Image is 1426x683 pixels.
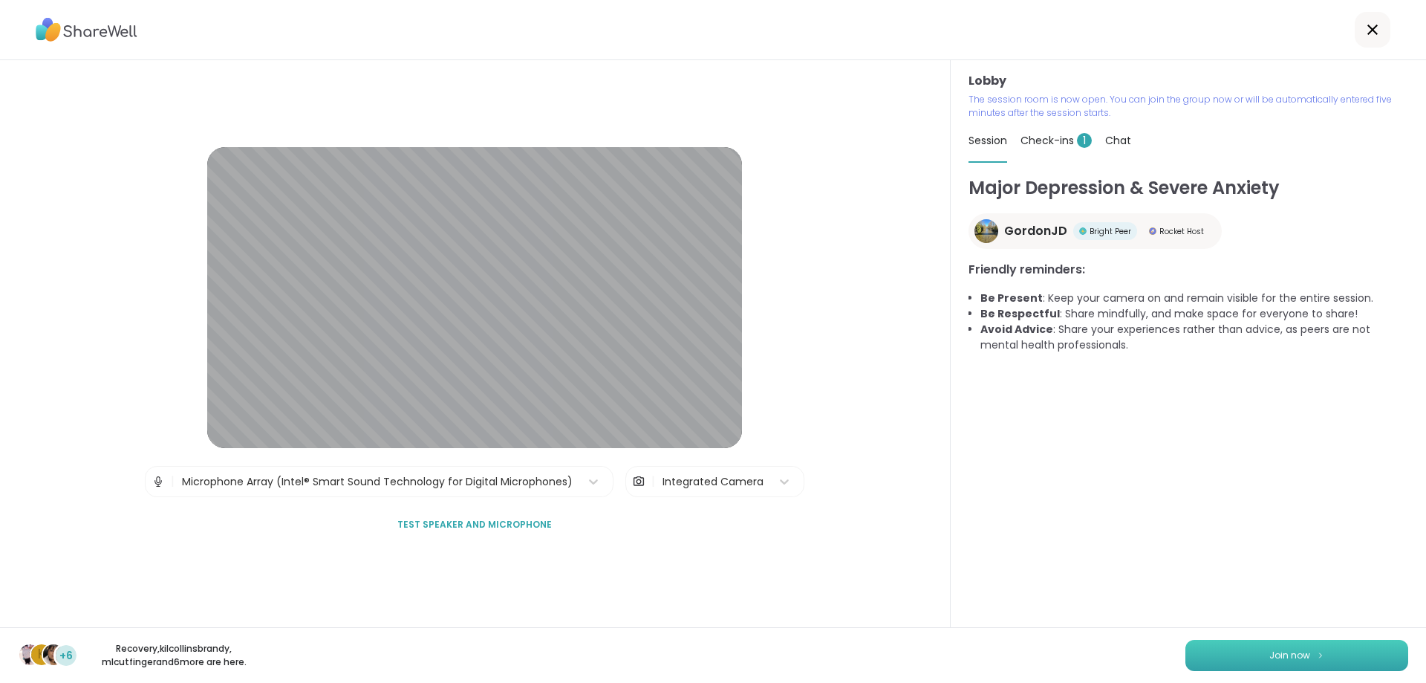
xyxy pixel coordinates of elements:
img: ShareWell Logomark [1316,651,1325,659]
img: Bright Peer [1079,227,1087,235]
h3: Friendly reminders: [968,261,1408,279]
span: Session [968,133,1007,148]
span: | [171,467,175,496]
img: Recovery [19,644,40,665]
span: GordonJD [1004,222,1067,240]
span: Join now [1269,649,1310,662]
button: Test speaker and microphone [391,509,558,540]
li: : Share mindfully, and make space for everyone to share! [980,306,1408,322]
li: : Share your experiences rather than advice, as peers are not mental health professionals. [980,322,1408,353]
b: Be Respectful [980,306,1060,321]
p: Recovery , kilcollinsbrandy , mlcutfinger and 6 more are here. [91,642,257,669]
span: Bright Peer [1090,226,1131,237]
b: Be Present [980,291,1043,305]
span: k [38,645,45,664]
span: | [651,467,655,496]
a: GordonJDGordonJDBright PeerBright PeerRocket HostRocket Host [968,213,1222,249]
img: Rocket Host [1149,227,1156,235]
img: mlcutfinger [43,644,64,665]
b: Avoid Advice [980,322,1053,337]
button: Join now [1185,640,1408,671]
img: Microphone [152,467,165,496]
div: Integrated Camera [662,474,764,490]
p: The session room is now open. You can join the group now or will be automatically entered five mi... [968,93,1408,120]
span: 1 [1077,133,1092,148]
img: ShareWell Logo [36,13,137,47]
img: GordonJD [974,219,998,243]
div: Microphone Array (Intel® Smart Sound Technology for Digital Microphones) [182,474,573,490]
span: Chat [1105,133,1131,148]
span: Test speaker and microphone [397,518,552,531]
span: +6 [59,648,73,664]
img: Camera [632,467,645,496]
span: Check-ins [1020,133,1092,148]
h3: Lobby [968,72,1408,90]
li: : Keep your camera on and remain visible for the entire session. [980,291,1408,306]
h1: Major Depression & Severe Anxiety [968,175,1408,201]
span: Rocket Host [1159,226,1204,237]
